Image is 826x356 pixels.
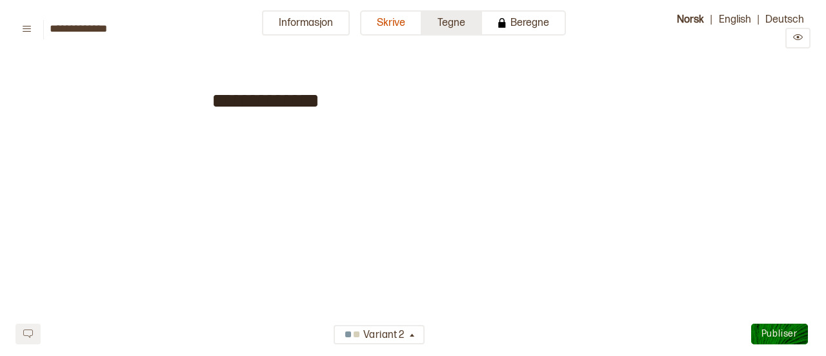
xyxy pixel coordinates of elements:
[785,33,811,45] a: Preview
[341,325,407,346] div: Variant 2
[761,328,798,339] span: Publiser
[422,10,482,48] a: Tegne
[751,324,808,344] button: Publiser
[785,28,811,48] button: Preview
[759,10,811,28] button: Deutsch
[334,325,425,344] button: Variant 2
[482,10,566,48] a: Beregne
[649,10,811,48] div: | |
[360,10,422,48] a: Skrive
[482,10,566,36] button: Beregne
[262,10,350,36] button: Informasjon
[360,10,422,36] button: Skrive
[670,10,710,28] button: Norsk
[793,32,803,42] svg: Preview
[712,10,758,28] button: English
[422,10,482,36] button: Tegne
